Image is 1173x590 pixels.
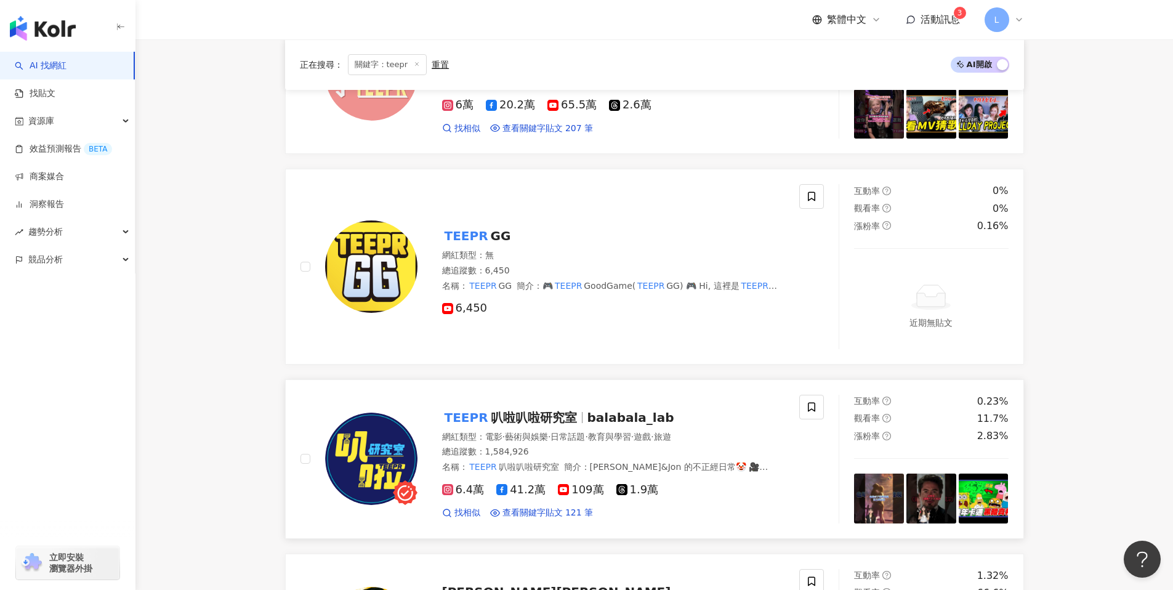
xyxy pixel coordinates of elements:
[977,412,1009,426] div: 11.7%
[957,9,962,17] span: 3
[587,410,674,425] span: balabala_lab
[442,265,785,277] div: 總追蹤數 ： 6,450
[553,279,584,293] mark: TEEPR
[547,99,597,111] span: 65.5萬
[588,432,631,442] span: 教育與學習
[490,123,594,135] a: 查看關鍵字貼文 207 筆
[442,123,480,135] a: 找相似
[740,279,770,293] mark: TEEPR
[854,431,880,441] span: 漲粉率
[490,507,594,519] a: 查看關鍵字貼文 121 筆
[442,462,559,472] span: 名稱 ：
[15,198,64,211] a: 洞察報告
[977,569,1009,583] div: 1.32%
[854,413,880,423] span: 觀看率
[442,483,485,496] span: 6.4萬
[485,432,502,442] span: 電影
[496,483,546,496] span: 41.2萬
[442,462,768,484] span: [PERSON_NAME]&Jon 的不正經日常🤡 🎥YouTube：
[442,431,785,443] div: 網紅類型 ：
[854,89,904,139] img: post-image
[882,397,891,405] span: question-circle
[15,228,23,236] span: rise
[550,432,585,442] span: 日常話題
[285,379,1024,539] a: KOL AvatarTEEPR叭啦叭啦研究室balabala_lab網紅類型：電影·藝術與娛樂·日常話題·教育與學習·遊戲·旅遊總追蹤數：1,584,926名稱：TEEPR叭啦叭啦研究室簡介：[...
[882,432,891,440] span: question-circle
[1124,541,1161,578] iframe: Help Scout Beacon - Open
[654,432,671,442] span: 旅遊
[854,221,880,231] span: 漲粉率
[442,462,768,485] span: 簡介 ：
[585,432,587,442] span: ·
[909,316,953,329] div: 近期無貼文
[348,54,427,75] span: 關鍵字：teepr
[882,414,891,422] span: question-circle
[486,99,535,111] span: 20.2萬
[20,553,44,573] img: chrome extension
[882,187,891,195] span: question-circle
[10,16,76,41] img: logo
[442,446,785,458] div: 總追蹤數 ： 1,584,926
[499,462,559,472] span: 叭啦叭啦研究室
[325,220,417,313] img: KOL Avatar
[854,396,880,406] span: 互動率
[15,87,55,100] a: 找貼文
[882,204,891,212] span: question-circle
[854,186,880,196] span: 互動率
[15,60,67,72] a: searchAI 找網紅
[854,203,880,213] span: 觀看率
[432,60,449,70] div: 重置
[442,302,488,315] span: 6,450
[15,143,112,155] a: 效益預測報告BETA
[631,432,634,442] span: ·
[442,507,480,519] a: 找相似
[502,123,594,135] span: 查看關鍵字貼文 207 筆
[921,14,960,25] span: 活動訊息
[994,13,999,26] span: L
[959,89,1009,139] img: post-image
[977,429,1009,443] div: 2.83%
[666,281,739,291] span: GG) 🎮 Hi, 這裡是
[325,413,417,505] img: KOL Avatar
[491,410,577,425] span: 叭啦叭啦研究室
[485,472,516,486] mark: TEEPR
[442,408,491,427] mark: TEEPR
[584,281,635,291] span: GoodGame(
[854,570,880,580] span: 互動率
[442,226,491,246] mark: TEEPR
[442,249,785,262] div: 網紅類型 ： 無
[954,7,966,19] sup: 3
[502,432,505,442] span: ·
[977,395,1009,408] div: 0.23%
[499,281,512,291] span: GG
[442,281,512,291] span: 名稱 ：
[505,432,548,442] span: 藝術與娛樂
[502,507,594,519] span: 查看關鍵字貼文 121 筆
[468,279,499,293] mark: TEEPR
[548,432,550,442] span: ·
[285,169,1024,364] a: KOL AvatarTEEPRGG網紅類型：無總追蹤數：6,450名稱：TEEPRGG簡介：🎮TEEPRGoodGame(TEEPRGG) 🎮 Hi, 這裡是TEEPR叭啦叭啦研究室的[PERS...
[454,123,480,135] span: 找相似
[906,89,956,139] img: post-image
[28,246,63,273] span: 競品分析
[542,281,553,291] span: 🎮
[442,99,474,111] span: 6萬
[558,483,603,496] span: 109萬
[491,228,511,243] span: GG
[651,432,653,442] span: ·
[28,218,63,246] span: 趨勢分析
[15,171,64,183] a: 商案媒合
[28,107,54,135] span: 資源庫
[993,202,1008,216] div: 0%
[882,571,891,580] span: question-circle
[634,432,651,442] span: 遊戲
[827,13,866,26] span: 繁體中文
[854,474,904,523] img: post-image
[882,221,891,230] span: question-circle
[468,460,499,474] mark: TEEPR
[959,474,1009,523] img: post-image
[635,279,666,293] mark: TEEPR
[977,219,1009,233] div: 0.16%
[609,99,651,111] span: 2.6萬
[993,184,1008,198] div: 0%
